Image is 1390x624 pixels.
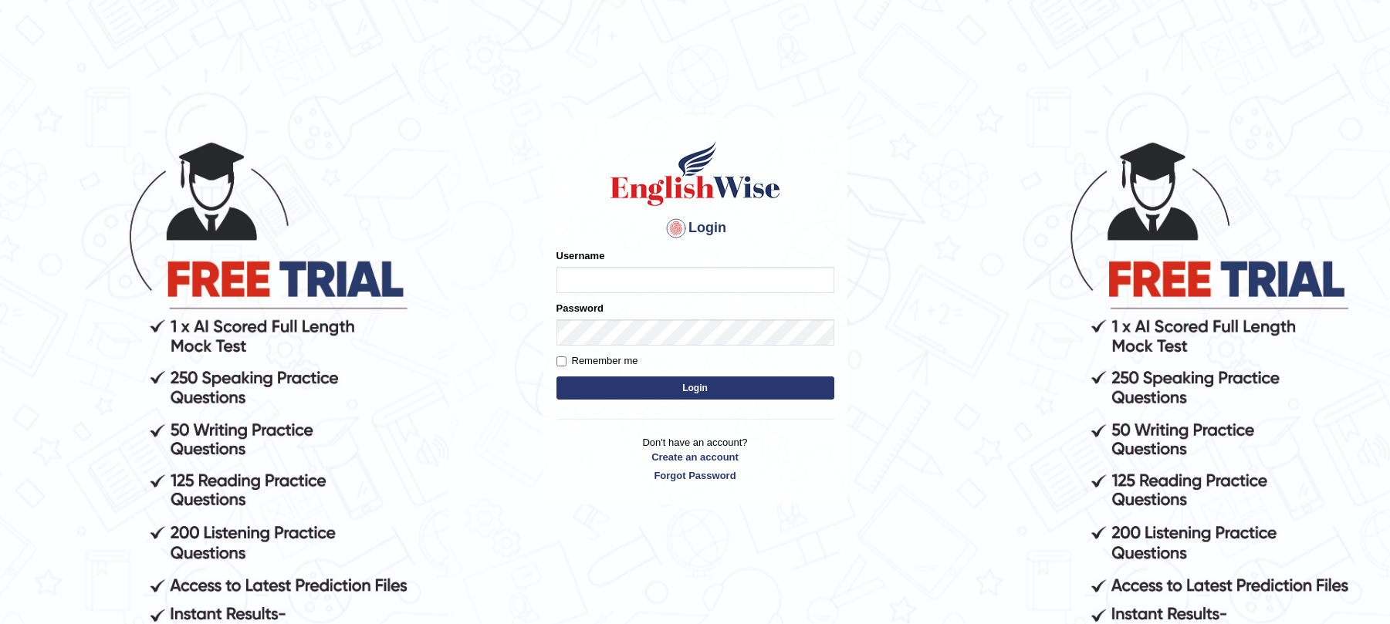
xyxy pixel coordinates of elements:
[607,139,783,208] img: Logo of English Wise sign in for intelligent practice with AI
[556,353,638,369] label: Remember me
[556,356,566,366] input: Remember me
[556,435,834,483] p: Don't have an account?
[556,301,604,315] label: Password
[556,376,834,400] button: Login
[556,216,834,241] h4: Login
[556,468,834,483] a: Forgot Password
[556,450,834,464] a: Create an account
[556,248,605,263] label: Username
